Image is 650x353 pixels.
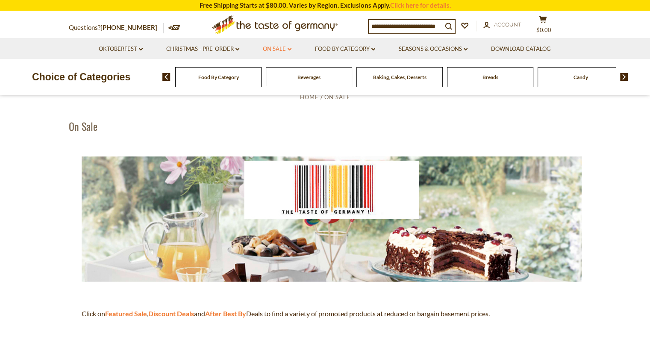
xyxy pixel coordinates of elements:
button: $0.00 [530,15,556,37]
a: [PHONE_NUMBER] [100,24,157,31]
a: Seasons & Occasions [399,44,468,54]
a: Featured Sale [105,309,147,318]
a: Beverages [297,74,321,80]
a: Candy [574,74,588,80]
a: On Sale [324,94,350,100]
a: Baking, Cakes, Desserts [373,74,426,80]
a: Christmas - PRE-ORDER [166,44,239,54]
a: After Best By [205,309,246,318]
a: Food By Category [198,74,239,80]
h1: On Sale [69,120,97,132]
a: Breads [482,74,498,80]
img: next arrow [620,73,628,81]
p: Questions? [69,22,164,33]
img: previous arrow [162,73,171,81]
a: Click here for details. [390,1,451,9]
span: Account [494,21,521,28]
a: Oktoberfest [99,44,143,54]
a: Account [483,20,521,29]
span: Click on , and Deals to find a variety of promoted products at reduced or bargain basement prices. [82,309,490,318]
a: Discount Deals [148,309,194,318]
a: Food By Category [315,44,375,54]
a: Home [300,94,318,100]
span: $0.00 [536,26,551,33]
img: the-taste-of-germany-barcode-3.jpg [82,156,582,282]
a: On Sale [263,44,291,54]
a: Download Catalog [491,44,551,54]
